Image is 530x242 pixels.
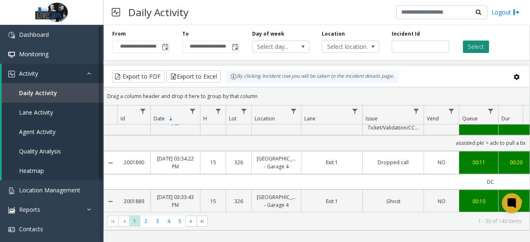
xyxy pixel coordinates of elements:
span: Page 5 [174,216,185,227]
div: Drag a column header and drop it here to group by that column [104,89,530,103]
a: Logout [491,8,520,17]
img: 'icon' [8,207,15,213]
span: Dur [501,115,510,122]
a: Queue Filter Menu [485,105,496,117]
a: Ghost [368,197,419,205]
a: Lane Activity [2,103,104,122]
a: 2001890 [122,158,145,166]
button: Select [463,41,489,53]
button: Export to Excel [166,70,221,83]
span: Go to the next page [188,218,195,225]
a: [DATE] 03:33:43 PM [156,193,195,209]
a: Exit 1 [306,197,357,205]
span: Monitoring [19,50,48,58]
span: Page 2 [140,216,152,227]
a: Location Filter Menu [288,105,299,117]
span: NO [438,159,446,166]
a: Vend Filter Menu [446,105,457,117]
a: Heatmap [2,161,104,180]
a: Collapse Details [104,160,117,166]
a: Issue Filter Menu [411,105,422,117]
a: Agent Activity [2,122,104,141]
a: H Filter Menu [213,105,224,117]
img: 'icon' [8,187,15,194]
a: Id Filter Menu [137,105,149,117]
span: Heatmap [19,167,44,175]
span: Page 1 [129,216,140,227]
a: [GEOGRAPHIC_DATA] - Garage 4 [257,193,296,209]
span: H [203,115,207,122]
a: Activity [2,64,104,83]
span: Location [255,115,275,122]
a: 15 [205,158,221,166]
img: 'icon' [8,32,15,38]
a: Collapse Details [104,198,117,205]
span: Sortable [168,115,174,122]
a: Daily Activity [2,83,104,103]
a: NO [429,158,454,166]
div: By clicking Incident row you will be taken to the incident details page. [226,70,398,83]
label: From [112,30,126,38]
a: 00:11 [464,158,493,166]
span: NO [438,198,446,205]
a: [DATE] 03:34:22 PM [156,155,195,170]
span: Page 4 [163,216,174,227]
img: infoIcon.svg [230,73,237,80]
a: Lane Filter Menu [349,105,361,117]
span: Activity [19,69,38,77]
label: Incident Id [392,30,420,38]
span: Page 3 [152,216,163,227]
a: 00:20 [503,158,528,166]
a: 326 [231,197,246,205]
a: 2001889 [122,197,145,205]
a: Quality Analysis [2,141,104,161]
span: Lot [229,115,236,122]
span: Queue [462,115,478,122]
a: 00:10 [464,197,493,205]
label: Location [322,30,345,38]
span: Lane [304,115,316,122]
a: Dropped call [368,158,419,166]
span: Go to the next page [185,216,197,227]
h3: Daily Activity [124,2,193,22]
span: Daily Activity [19,89,57,97]
span: Vend [427,115,439,122]
span: Toggle popup [160,41,169,53]
div: Data table [104,105,530,212]
span: Select location... [322,41,367,53]
a: Exit 1 [306,158,357,166]
span: Issue [366,115,378,122]
span: Agent Activity [19,128,55,136]
span: Contacts [19,225,43,233]
span: Reports [19,206,40,213]
span: Toggle popup [230,41,239,53]
label: To [182,30,189,38]
a: 15 [205,197,221,205]
a: Date Filter Menu [187,105,198,117]
img: pageIcon [112,2,120,22]
span: Go to the last page [197,216,208,227]
a: 326 [231,158,246,166]
kendo-pager-info: 1 - 30 of 140 items [213,218,521,225]
span: Quality Analysis [19,147,61,155]
span: Dashboard [19,31,49,38]
span: Location Management [19,186,80,194]
img: 'icon' [8,71,15,77]
a: NO [429,197,454,205]
a: [GEOGRAPHIC_DATA] - Garage 4 [257,155,296,170]
span: Date [154,115,165,122]
span: Go to the last page [199,218,206,225]
img: 'icon' [8,51,15,58]
a: Lot Filter Menu [238,105,250,117]
img: 'icon' [8,226,15,233]
span: Id [120,115,125,122]
label: Day of week [252,30,284,38]
span: Select day... [253,41,298,53]
button: Export to PDF [112,70,164,83]
span: Lane Activity [19,108,53,116]
img: logout [513,8,520,17]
